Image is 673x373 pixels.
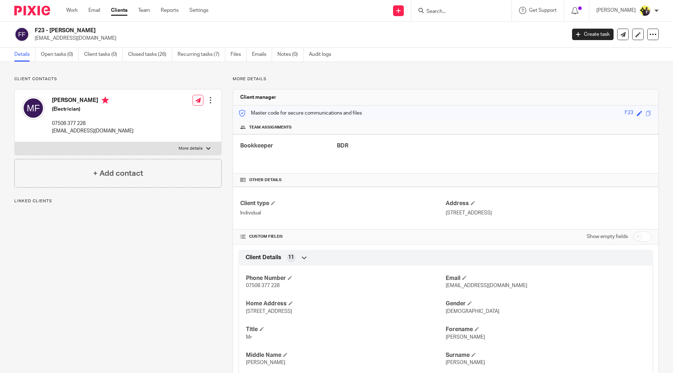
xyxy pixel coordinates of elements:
i: Primary [102,97,109,104]
p: [PERSON_NAME] [596,7,636,14]
span: 07508 377 228 [246,283,280,288]
p: More details [179,146,203,151]
h4: [PERSON_NAME] [52,97,134,106]
h4: CUSTOM FIELDS [240,234,446,239]
div: F23 [625,109,633,117]
a: Settings [189,7,208,14]
p: Linked clients [14,198,222,204]
a: Edit client [632,29,644,40]
h4: Email [446,275,645,282]
span: Edit code [637,111,642,116]
h4: Title [246,326,446,333]
span: BDR [337,143,348,149]
span: Edit Forename [475,327,479,331]
a: Details [14,48,35,62]
p: Client contacts [14,76,222,82]
span: Client Details [246,254,281,261]
input: Search [426,9,490,15]
img: svg%3E [22,97,45,120]
a: Open tasks (0) [41,48,79,62]
span: Mr [246,335,252,340]
h4: Phone Number [246,275,446,282]
span: [EMAIL_ADDRESS][DOMAIN_NAME] [446,283,527,288]
span: Edit Phone Number [288,276,292,280]
a: Team [138,7,150,14]
span: Edit Email [462,276,466,280]
a: Audit logs [309,48,336,62]
h4: Gender [446,300,645,307]
a: Recurring tasks (7) [178,48,225,62]
p: [EMAIL_ADDRESS][DOMAIN_NAME] [35,35,561,42]
a: Work [66,7,78,14]
p: [STREET_ADDRESS] [446,209,651,217]
p: Master code for secure communications and files [238,110,362,117]
h3: Client manager [240,94,276,101]
h4: Forename [446,326,645,333]
h4: + Add contact [93,168,143,179]
a: Notes (0) [277,48,304,62]
h4: Surname [446,352,645,359]
label: Show empty fields [587,233,628,240]
a: Send new email [617,29,629,40]
span: Bookkeeper [240,143,273,149]
img: svg%3E [14,27,29,42]
span: Edit Middle Name [283,353,287,357]
span: [PERSON_NAME] [246,360,285,365]
span: Team assignments [249,125,292,130]
span: [STREET_ADDRESS] [246,309,292,314]
a: Reports [161,7,179,14]
h4: Client type [240,200,446,207]
a: Emails [252,48,272,62]
img: Yemi-Starbridge.jpg [639,5,651,16]
span: Change Client type [271,201,275,205]
span: [PERSON_NAME] [446,360,485,365]
img: Pixie [14,6,50,15]
span: Get Support [529,8,557,13]
h4: Address [446,200,651,207]
span: [DEMOGRAPHIC_DATA] [446,309,499,314]
p: More details [233,76,659,82]
a: Closed tasks (26) [128,48,172,62]
h5: (Electrician) [52,106,134,113]
a: Create task [572,29,614,40]
h4: Home Address [246,300,446,307]
h4: Middle Name [246,352,446,359]
span: Edit Home Address [289,301,293,305]
span: Other details [249,177,282,183]
span: Edit Address [471,201,475,205]
a: Client tasks (0) [84,48,123,62]
span: 11 [288,254,294,261]
p: [EMAIL_ADDRESS][DOMAIN_NAME] [52,127,134,135]
span: Edit Surname [471,353,476,357]
span: Edit Gender [468,301,472,305]
a: Clients [111,7,127,14]
p: 07508 377 228 [52,120,134,127]
a: Email [88,7,100,14]
h2: F23 - [PERSON_NAME] [35,27,456,34]
a: Files [231,48,247,62]
span: Edit Title [260,327,264,331]
p: Individual [240,209,446,217]
span: [PERSON_NAME] [446,335,485,340]
span: Copy to clipboard [646,111,651,116]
